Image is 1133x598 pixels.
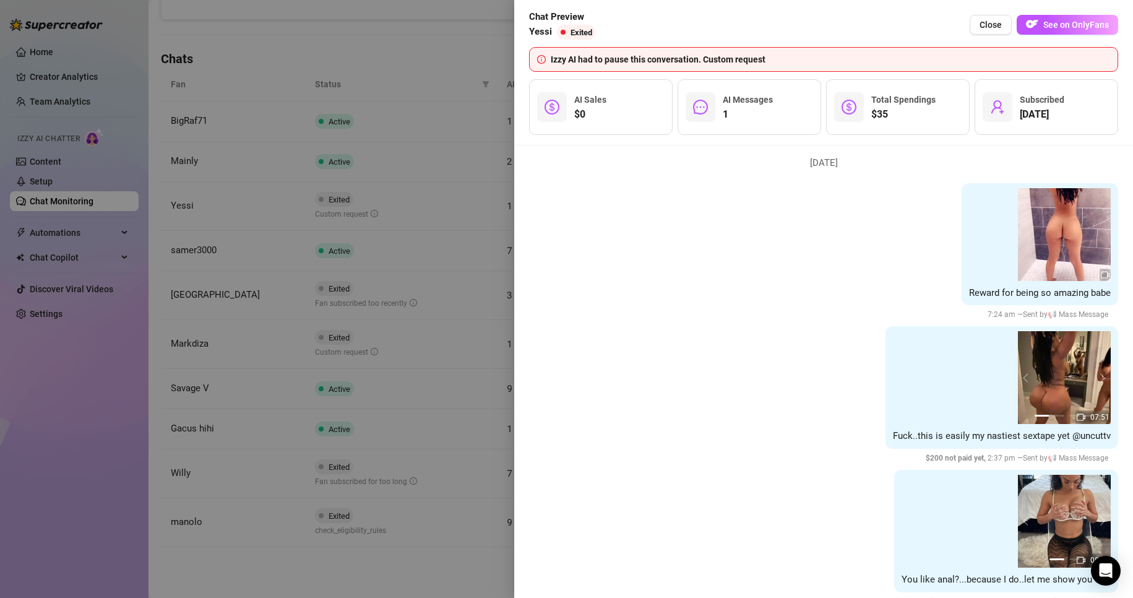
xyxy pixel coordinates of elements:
span: Close [980,20,1002,30]
span: Sent by 📢 Mass Message [1023,310,1108,319]
span: video-camera [1077,413,1085,422]
img: media [1018,331,1111,424]
button: 2 [1054,415,1064,417]
button: OFSee on OnlyFans [1017,15,1118,35]
span: [DATE] [1020,107,1064,122]
span: See on OnlyFans [1043,20,1109,30]
button: prev [1023,516,1033,526]
div: Izzy AI had to pause this conversation. Custom request [551,53,1110,66]
button: Close [970,15,1012,35]
span: [DATE] [801,156,847,171]
img: media [1018,188,1111,281]
span: dollar [842,100,856,115]
span: video-camera [1101,271,1109,279]
span: Subscribed [1020,95,1064,105]
span: You like anal?...because I do..let me show you why [902,574,1111,585]
span: 7:24 am — [988,310,1112,319]
span: 2:37 pm — [926,454,1112,462]
span: Sent by 📢 Mass Message [1023,454,1108,462]
span: Yessi [529,25,552,40]
button: 3 [1069,415,1079,417]
div: Open Intercom Messenger [1091,556,1121,586]
span: $35 [871,107,936,122]
span: dollar [545,100,559,115]
img: media [1018,475,1111,568]
span: 07:51 [1090,413,1109,422]
button: next [1096,373,1106,383]
span: $ 200 not paid yet , [926,454,988,462]
span: AI Sales [574,95,606,105]
button: 2 [1069,558,1079,560]
span: Exited [571,28,592,37]
img: OF [1026,18,1038,30]
span: 08:27 [1090,556,1109,565]
span: Reward for being so amazing babe [969,287,1111,298]
span: video-camera [1077,556,1085,565]
span: $0 [574,107,606,122]
span: Total Spendings [871,95,936,105]
span: AI Messages [723,95,773,105]
span: message [693,100,708,115]
button: 4 [1084,415,1094,417]
span: user-add [990,100,1005,115]
span: info-circle [537,55,546,64]
span: Fuck..this is easily my nastiest sextape yet @uncuttv [893,430,1111,441]
button: next [1096,516,1106,526]
span: 1 [723,107,773,122]
button: prev [1023,373,1033,383]
span: Chat Preview [529,10,601,25]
